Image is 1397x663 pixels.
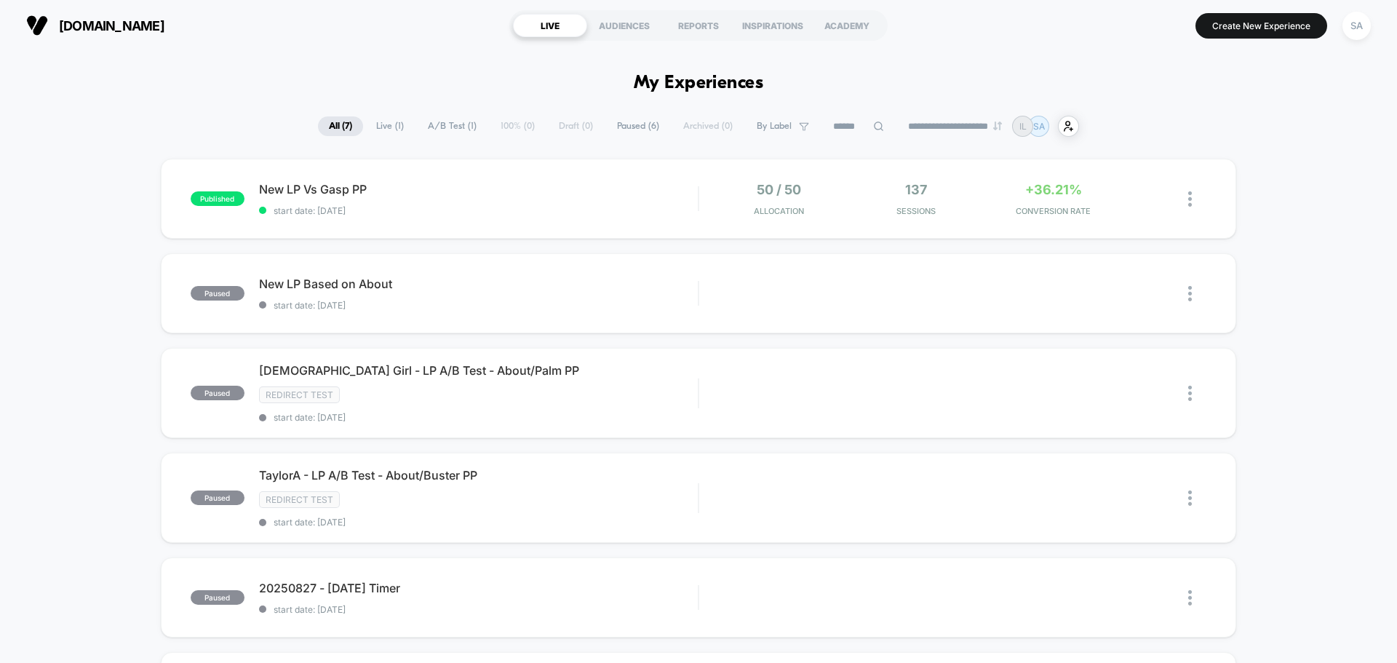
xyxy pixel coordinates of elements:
[988,206,1118,216] span: CONVERSION RATE
[259,363,698,378] span: [DEMOGRAPHIC_DATA] Girl - LP A/B Test - About/Palm PP
[365,116,415,136] span: Live ( 1 )
[606,116,670,136] span: Paused ( 6 )
[1188,491,1192,506] img: close
[259,604,698,615] span: start date: [DATE]
[1188,286,1192,301] img: close
[259,468,698,483] span: TaylorA - LP A/B Test - About/Buster PP
[318,116,363,136] span: All ( 7 )
[59,18,164,33] span: [DOMAIN_NAME]
[1019,121,1027,132] p: IL
[1033,121,1045,132] p: SA
[191,286,244,301] span: paused
[1342,12,1371,40] div: SA
[259,386,340,403] span: Redirect Test
[191,191,244,206] span: published
[587,14,661,37] div: AUDIENCES
[191,386,244,400] span: paused
[259,205,698,216] span: start date: [DATE]
[22,14,169,37] button: [DOMAIN_NAME]
[634,73,764,94] h1: My Experiences
[810,14,884,37] div: ACADEMY
[661,14,736,37] div: REPORTS
[417,116,487,136] span: A/B Test ( 1 )
[1195,13,1327,39] button: Create New Experience
[191,491,244,505] span: paused
[993,122,1002,130] img: end
[259,182,698,196] span: New LP Vs Gasp PP
[513,14,587,37] div: LIVE
[754,206,804,216] span: Allocation
[851,206,982,216] span: Sessions
[1188,191,1192,207] img: close
[259,300,698,311] span: start date: [DATE]
[259,517,698,528] span: start date: [DATE]
[259,412,698,423] span: start date: [DATE]
[757,182,801,197] span: 50 / 50
[26,15,48,36] img: Visually logo
[736,14,810,37] div: INSPIRATIONS
[757,121,792,132] span: By Label
[259,491,340,508] span: Redirect Test
[259,581,698,595] span: 20250827 - [DATE] Timer
[1188,590,1192,606] img: close
[1025,182,1082,197] span: +36.21%
[259,277,698,291] span: New LP Based on About
[1338,11,1375,41] button: SA
[905,182,927,197] span: 137
[1188,386,1192,401] img: close
[191,590,244,605] span: paused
